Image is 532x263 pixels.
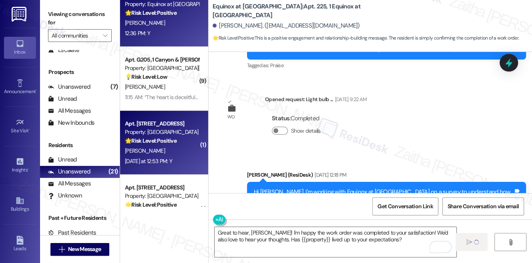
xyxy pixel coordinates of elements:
span: : This is a positive engagement and relationship-building message. The resident is simply confirm... [213,34,519,42]
img: ResiDesk Logo [12,7,28,22]
div: Apt. G205, 1 Canyon & [PERSON_NAME][GEOGRAPHIC_DATA] [125,56,199,64]
span: [PERSON_NAME] [125,147,165,154]
a: Inbox [4,37,36,58]
span: Share Conversation via email [448,202,519,211]
i:  [466,239,472,245]
div: [DATE] 12:18 PM [313,171,346,179]
div: Unread [48,95,77,103]
span: [PERSON_NAME] [125,19,165,26]
i:  [508,239,514,245]
a: Insights • [4,155,36,176]
button: Get Conversation Link [372,197,438,215]
div: [PERSON_NAME] (ResiDesk) [247,171,526,182]
div: [DATE] 9:22 AM [333,95,367,104]
input: All communities [52,29,99,42]
strong: 🌟 Risk Level: Positive [125,9,177,16]
div: Property: [GEOGRAPHIC_DATA] [125,192,199,200]
div: [DATE] at 12:53 PM: Y [125,157,172,165]
label: Show details [291,127,321,135]
div: Prospects [40,68,120,76]
a: Buildings [4,194,36,215]
div: Tagged as: [247,60,526,71]
div: 12:36 PM: Y [125,30,150,37]
div: (7) [108,81,120,93]
span: [PERSON_NAME] [125,83,165,90]
div: Past + Future Residents [40,214,120,222]
strong: 🌟 Risk Level: Positive [125,201,177,208]
div: Escalate [48,46,79,54]
span: • [29,127,30,132]
span: Get Conversation Link [377,202,433,211]
div: New Inbounds [48,119,94,127]
button: Share Conversation via email [442,197,524,215]
div: Property: [GEOGRAPHIC_DATA] [125,128,199,136]
div: Unanswered [48,167,90,176]
div: Apt. [STREET_ADDRESS] [125,120,199,128]
textarea: To enrich screen reader interactions, please activate Accessibility in Grammarly extension settings [215,227,456,257]
a: Site Visit • [4,116,36,137]
strong: 🌟 Risk Level: Positive [213,35,254,41]
span: New Message [68,245,101,253]
b: Equinox at [GEOGRAPHIC_DATA]: Apt. 225, 1 Equinox at [GEOGRAPHIC_DATA] [213,2,373,20]
div: Unread [48,155,77,164]
div: Property: [GEOGRAPHIC_DATA][PERSON_NAME] [125,64,199,72]
div: Unknown [48,191,82,200]
b: Status [272,114,290,122]
strong: 💡 Risk Level: Low [125,73,167,80]
div: All Messages [48,107,91,115]
div: Past Residents [48,229,96,237]
div: Unanswered [48,83,90,91]
i:  [59,246,65,253]
span: • [28,166,29,171]
div: : Completed [272,112,324,125]
span: Praise [270,62,283,69]
button: New Message [50,243,110,256]
div: All Messages [48,179,91,188]
span: • [36,88,37,93]
div: WO [227,113,235,121]
div: Opened request: Light bulb ... [265,95,367,106]
strong: 🌟 Risk Level: Positive [125,137,177,144]
label: Viewing conversations for [48,8,112,29]
i:  [103,32,107,39]
div: Hi [PERSON_NAME], I'm working with Equinox at [GEOGRAPHIC_DATA] on a survey to understand how int... [254,188,513,213]
div: Residents [40,141,120,149]
div: [PERSON_NAME]. ([EMAIL_ADDRESS][DOMAIN_NAME]) [213,22,360,30]
div: Apt. [STREET_ADDRESS] [125,183,199,192]
div: (21) [106,165,120,178]
a: Leads [4,233,36,255]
